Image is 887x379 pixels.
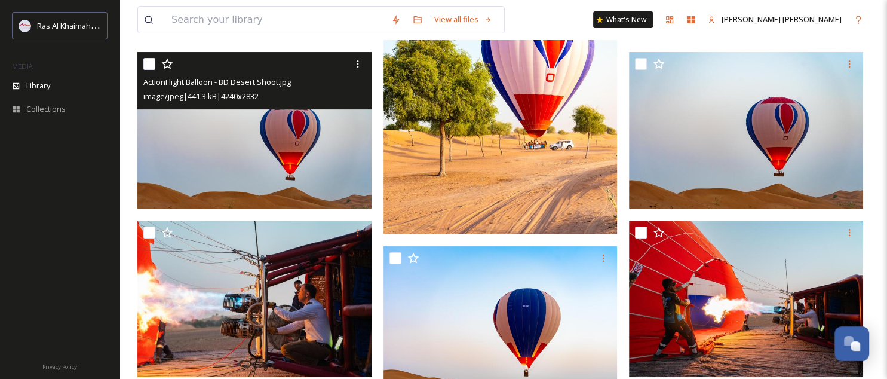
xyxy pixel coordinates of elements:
img: ActionFlight Balloon - BD Desert Shoot.jpg [137,221,372,377]
a: What's New [593,11,653,28]
img: Logo_RAKTDA_RGB-01.png [19,20,31,32]
img: ActionFlight Balloon - BD Desert Shoot.jpg [137,52,372,209]
a: View all files [428,8,498,31]
img: ActionFlight Balloon - BD Desert Shoot.jpg [629,52,863,209]
span: Collections [26,103,66,115]
span: [PERSON_NAME] [PERSON_NAME] [722,14,842,25]
button: Open Chat [834,326,869,361]
a: Privacy Policy [42,359,77,373]
a: [PERSON_NAME] [PERSON_NAME] [702,8,848,31]
span: Privacy Policy [42,363,77,371]
input: Search your library [165,7,385,33]
span: ActionFlight Balloon - BD Desert Shoot.jpg [143,77,291,87]
span: MEDIA [12,62,33,71]
span: image/jpeg | 441.3 kB | 4240 x 2832 [143,91,259,102]
span: Library [26,80,50,91]
img: ActionFlight Balloon - BD Desert Shoot.jpg [629,221,863,377]
span: Ras Al Khaimah Tourism Development Authority [37,20,206,31]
